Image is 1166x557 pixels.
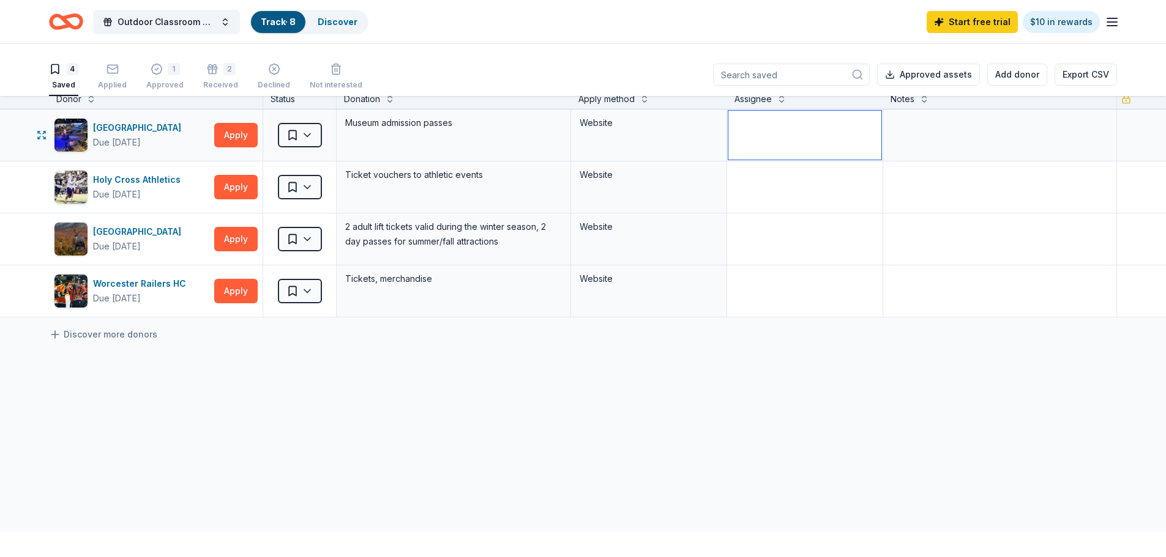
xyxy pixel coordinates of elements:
div: Applied [98,80,127,90]
div: Donor [56,92,81,106]
div: 2 [223,63,236,75]
div: Donation [344,92,380,106]
div: Status [263,87,337,109]
div: Website [580,271,718,286]
div: Due [DATE] [93,291,141,306]
button: Declined [258,58,290,96]
div: Notes [891,92,914,106]
button: Outdoor Classroom Calendar Raffle [93,10,240,34]
div: Museum admission passes [344,114,563,131]
button: Export CSV [1055,64,1117,86]
button: Apply [214,227,258,251]
input: Search saved [713,64,870,86]
div: Worcester Railers HC [93,276,191,291]
button: Not interested [310,58,362,96]
button: Add donor [987,64,1047,86]
span: Outdoor Classroom Calendar Raffle [118,15,215,29]
button: Apply [214,175,258,199]
button: Image for Holy Cross AthleticsHoly Cross AthleticsDue [DATE] [54,170,209,204]
img: Image for Holy Cross Athletics [54,171,88,204]
button: Apply [214,279,258,303]
a: Discover [318,17,357,27]
div: Ticket vouchers to athletic events [344,166,563,183]
div: Declined [258,80,290,90]
a: Start free trial [927,11,1018,33]
div: Due [DATE] [93,239,141,254]
div: 1 [168,63,180,75]
div: Website [580,116,718,130]
button: Approved assets [877,64,980,86]
div: 4 [66,63,78,75]
button: 2Received [203,58,238,96]
button: 1Approved [146,58,184,96]
button: 4Saved [49,58,78,96]
a: $10 in rewards [1023,11,1100,33]
a: Home [49,7,83,36]
a: Discover more donors [49,327,157,342]
img: Image for American Heritage Museum [54,119,88,152]
img: Image for Worcester Railers HC [54,275,88,308]
button: Track· 8Discover [250,10,368,34]
div: Not interested [310,80,362,90]
div: [GEOGRAPHIC_DATA] [93,224,186,239]
div: 2 adult lift tickets valid during the winter season, 2 day passes for summer/fall attractions [344,218,563,250]
div: Assignee [734,92,772,106]
div: [GEOGRAPHIC_DATA] [93,120,186,135]
div: Website [580,168,718,182]
div: Approved [146,80,184,90]
button: Image for Loon Mountain Resort[GEOGRAPHIC_DATA]Due [DATE] [54,222,209,256]
div: Saved [49,80,78,90]
div: Holy Cross Athletics [93,172,185,187]
div: Due [DATE] [93,187,141,202]
div: Received [203,80,238,90]
div: Website [580,219,718,234]
img: Image for Loon Mountain Resort [54,223,88,256]
button: Applied [98,58,127,96]
button: Image for Worcester Railers HCWorcester Railers HCDue [DATE] [54,274,209,308]
div: Apply method [578,92,635,106]
button: Apply [214,123,258,147]
button: Image for American Heritage Museum[GEOGRAPHIC_DATA]Due [DATE] [54,118,209,152]
div: Tickets, merchandise [344,270,563,287]
div: Due [DATE] [93,135,141,150]
a: Track· 8 [261,17,296,27]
